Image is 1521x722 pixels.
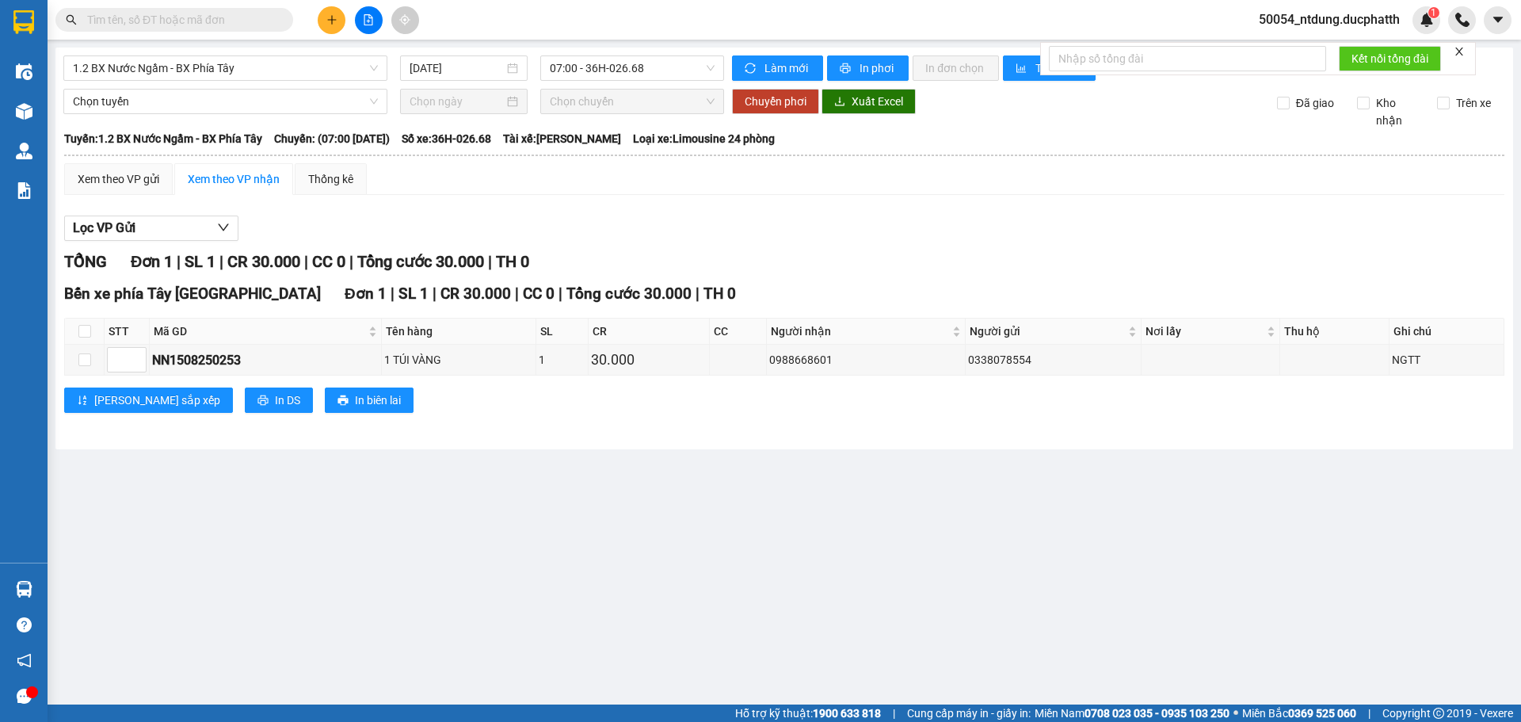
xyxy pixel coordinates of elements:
button: plus [318,6,345,34]
span: Chuyến: (07:00 [DATE]) [274,130,390,147]
strong: 0369 525 060 [1288,707,1356,720]
img: logo-vxr [13,10,34,34]
span: Bến xe phía Tây [GEOGRAPHIC_DATA] [64,285,321,303]
span: Chọn chuyến [550,90,715,113]
span: Tổng cước 30.000 [357,252,484,271]
button: downloadXuất Excel [821,89,916,114]
span: copyright [1433,708,1444,719]
span: question-circle [17,617,32,632]
span: aim [399,14,410,25]
td: NN1508250253 [150,345,382,376]
strong: 0708 023 035 - 0935 103 250 [1085,707,1229,720]
button: aim [391,6,419,34]
span: SL 1 [185,252,215,271]
span: | [893,705,895,722]
input: Tìm tên, số ĐT hoặc mã đơn [87,11,274,29]
span: Miền Nam [1035,705,1229,722]
span: sort-ascending [77,395,88,407]
span: message [17,689,32,704]
img: solution-icon [16,182,32,199]
img: icon-new-feature [1420,13,1434,27]
span: Kết nối tổng đài [1351,50,1428,67]
span: Mã GD [154,323,365,340]
div: Xem theo VP gửi [78,170,159,188]
input: Nhập số tổng đài [1049,46,1326,71]
span: Kho nhận [1370,94,1425,129]
div: 0988668601 [769,351,963,369]
th: SL [536,319,589,345]
span: Nơi lấy [1146,323,1264,340]
span: | [433,285,436,303]
div: Xem theo VP nhận [188,170,280,188]
span: Người gửi [970,323,1125,340]
span: Cung cấp máy in - giấy in: [907,705,1031,722]
span: plus [326,14,337,25]
th: Tên hàng [382,319,536,345]
div: 1 [539,351,586,369]
span: | [391,285,395,303]
span: 50054_ntdung.ducphatth [1246,10,1412,29]
button: In đơn chọn [913,55,999,81]
span: Chọn tuyến [73,90,378,113]
span: | [515,285,519,303]
span: Hỗ trợ kỹ thuật: [735,705,881,722]
span: Số xe: 36H-026.68 [402,130,491,147]
span: In biên lai [355,392,401,409]
div: 0338078554 [968,351,1138,369]
span: Xuất Excel [852,93,903,110]
span: TỔNG [64,252,107,271]
sup: 1 [1428,7,1439,18]
span: Làm mới [764,59,810,77]
b: Tuyến: 1.2 BX Nước Ngầm - BX Phía Tây [64,132,262,145]
span: CC 0 [523,285,555,303]
button: printerIn phơi [827,55,909,81]
th: Thu hộ [1280,319,1389,345]
span: Trên xe [1450,94,1497,112]
span: ⚪️ [1233,710,1238,716]
button: Kết nối tổng đài [1339,46,1441,71]
span: | [177,252,181,271]
span: Tổng cước 30.000 [566,285,692,303]
strong: 1900 633 818 [813,707,881,720]
span: | [219,252,223,271]
button: printerIn biên lai [325,388,414,413]
span: Tài xế: [PERSON_NAME] [503,130,621,147]
span: Miền Bắc [1242,705,1356,722]
span: caret-down [1491,13,1505,27]
span: 1.2 BX Nước Ngầm - BX Phía Tây [73,56,378,80]
span: In DS [275,392,300,409]
button: sort-ascending[PERSON_NAME] sắp xếp [64,388,233,413]
span: [PERSON_NAME] sắp xếp [94,392,220,409]
div: NGTT [1392,351,1501,369]
span: CR 30.000 [227,252,300,271]
span: Đơn 1 [131,252,173,271]
span: TH 0 [496,252,529,271]
span: Người nhận [771,323,949,340]
button: Lọc VP Gửi [64,216,238,241]
button: Chuyển phơi [732,89,819,114]
th: Ghi chú [1389,319,1504,345]
span: CC 0 [312,252,345,271]
span: 07:00 - 36H-026.68 [550,56,715,80]
button: bar-chartThống kê [1003,55,1096,81]
div: Thống kê [308,170,353,188]
img: warehouse-icon [16,143,32,159]
span: notification [17,653,32,668]
span: printer [337,395,349,407]
span: close [1454,46,1465,57]
span: search [66,14,77,25]
img: warehouse-icon [16,63,32,80]
span: Loại xe: Limousine 24 phòng [633,130,775,147]
span: Đơn 1 [345,285,387,303]
input: Chọn ngày [410,93,504,110]
span: Đã giao [1290,94,1340,112]
span: down [217,221,230,234]
span: | [558,285,562,303]
th: CC [710,319,766,345]
img: warehouse-icon [16,103,32,120]
span: download [834,96,845,109]
span: printer [257,395,269,407]
span: CR 30.000 [440,285,511,303]
span: In phơi [860,59,896,77]
th: CR [589,319,710,345]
